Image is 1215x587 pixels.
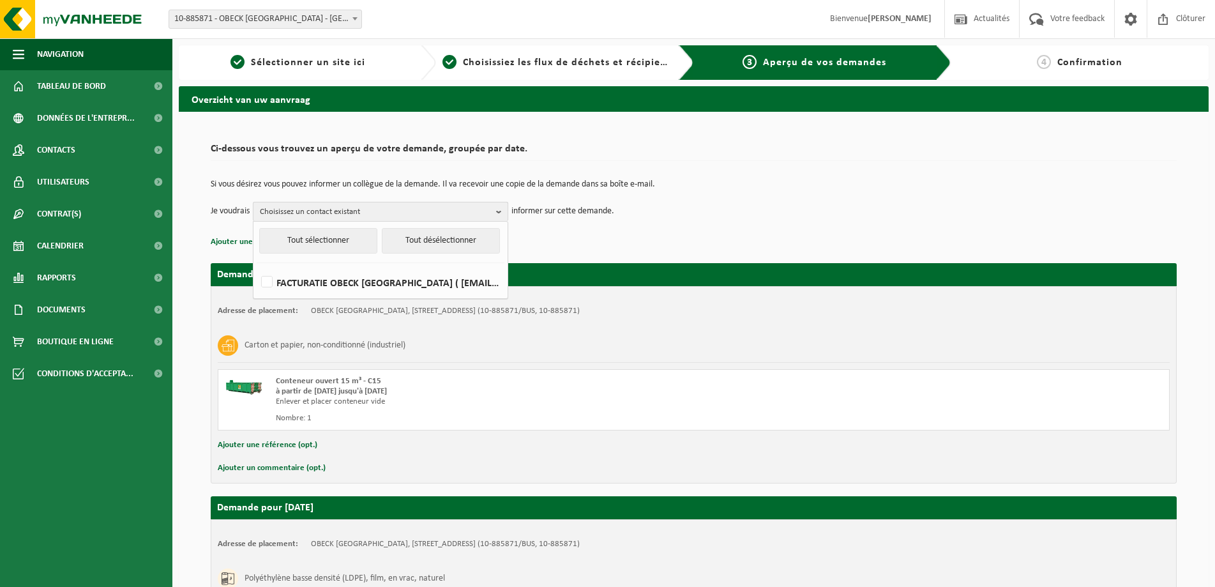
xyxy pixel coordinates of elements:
h2: Overzicht van uw aanvraag [179,86,1209,111]
img: HK-XC-15-GN-00.png [225,376,263,395]
span: Documents [37,294,86,326]
strong: Adresse de placement: [218,540,298,548]
button: Ajouter un commentaire (opt.) [218,460,326,476]
span: 2 [442,55,457,69]
span: Calendrier [37,230,84,262]
span: 4 [1037,55,1051,69]
button: Tout désélectionner [382,228,500,254]
div: Enlever et placer conteneur vide [276,397,745,407]
strong: [PERSON_NAME] [868,14,932,24]
span: Confirmation [1057,57,1122,68]
td: OBECK [GEOGRAPHIC_DATA], [STREET_ADDRESS] (10-885871/BUS, 10-885871) [311,539,580,549]
button: Choisissez un contact existant [253,202,508,221]
span: Données de l'entrepr... [37,102,135,134]
button: Ajouter une référence (opt.) [211,234,310,250]
label: FACTURATIE OBECK [GEOGRAPHIC_DATA] ( [EMAIL_ADDRESS][DOMAIN_NAME] ) [259,273,501,292]
span: Rapports [37,262,76,294]
span: 10-885871 - OBECK BELGIUM - GHISLENGHIEN [169,10,361,28]
p: Je voudrais [211,202,250,221]
strong: Adresse de placement: [218,307,298,315]
span: 10-885871 - OBECK BELGIUM - GHISLENGHIEN [169,10,362,29]
p: Si vous désirez vous pouvez informer un collègue de la demande. Il va recevoir une copie de la de... [211,180,1177,189]
span: Conditions d'accepta... [37,358,133,390]
button: Tout sélectionner [259,228,377,254]
span: Boutique en ligne [37,326,114,358]
span: Aperçu de vos demandes [763,57,886,68]
span: Utilisateurs [37,166,89,198]
span: Choisissez un contact existant [260,202,491,222]
span: Contacts [37,134,75,166]
h3: Carton et papier, non-conditionné (industriel) [245,335,405,356]
span: Navigation [37,38,84,70]
strong: à partir de [DATE] jusqu'à [DATE] [276,387,387,395]
span: Tableau de bord [37,70,106,102]
span: 3 [743,55,757,69]
strong: Demande pour [DATE] [217,270,313,280]
p: informer sur cette demande. [511,202,614,221]
span: Conteneur ouvert 15 m³ - C15 [276,377,381,385]
span: Choisissiez les flux de déchets et récipients [463,57,675,68]
td: OBECK [GEOGRAPHIC_DATA], [STREET_ADDRESS] (10-885871/BUS, 10-885871) [311,306,580,316]
h2: Ci-dessous vous trouvez un aperçu de votre demande, groupée par date. [211,144,1177,161]
div: Nombre: 1 [276,413,745,423]
strong: Demande pour [DATE] [217,503,313,513]
span: Sélectionner un site ici [251,57,365,68]
button: Ajouter une référence (opt.) [218,437,317,454]
span: Contrat(s) [37,198,81,230]
a: 2Choisissiez les flux de déchets et récipients [442,55,668,70]
a: 1Sélectionner un site ici [185,55,411,70]
span: 1 [230,55,245,69]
